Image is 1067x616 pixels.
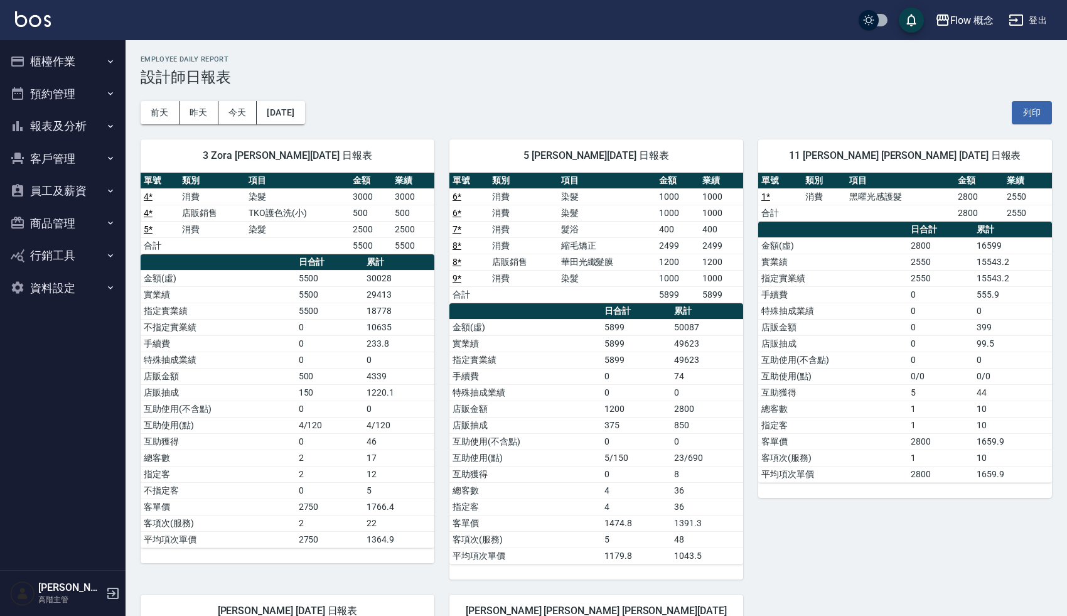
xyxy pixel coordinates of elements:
[363,254,434,271] th: 累計
[950,13,994,28] div: Flow 概念
[699,254,743,270] td: 1200
[758,237,908,254] td: 金額(虛)
[392,173,434,189] th: 業績
[296,384,364,401] td: 150
[296,433,364,450] td: 0
[449,515,601,531] td: 客單價
[656,221,700,237] td: 400
[671,531,743,548] td: 48
[449,335,601,352] td: 實業績
[656,286,700,303] td: 5899
[973,433,1052,450] td: 1659.9
[449,319,601,335] td: 金額(虛)
[601,466,671,482] td: 0
[671,303,743,320] th: 累計
[908,222,973,238] th: 日合計
[908,417,973,433] td: 1
[141,368,296,384] td: 店販金額
[141,433,296,450] td: 互助獲得
[671,482,743,499] td: 36
[141,254,434,548] table: a dense table
[296,319,364,335] td: 0
[973,237,1052,254] td: 16599
[973,222,1052,238] th: 累計
[558,173,656,189] th: 項目
[699,270,743,286] td: 1000
[350,205,392,221] td: 500
[449,286,489,303] td: 合計
[363,482,434,499] td: 5
[908,384,973,401] td: 5
[363,384,434,401] td: 1220.1
[656,270,700,286] td: 1000
[489,205,558,221] td: 消費
[671,384,743,401] td: 0
[758,433,908,450] td: 客單價
[601,352,671,368] td: 5899
[5,207,121,240] button: 商品管理
[758,319,908,335] td: 店販金額
[671,417,743,433] td: 850
[908,303,973,319] td: 0
[908,352,973,368] td: 0
[141,68,1052,86] h3: 設計師日報表
[141,173,179,189] th: 單號
[141,303,296,319] td: 指定實業績
[973,352,1052,368] td: 0
[699,188,743,205] td: 1000
[449,482,601,499] td: 總客數
[296,335,364,352] td: 0
[296,515,364,531] td: 2
[656,254,700,270] td: 1200
[758,401,908,417] td: 總客數
[671,499,743,515] td: 36
[558,237,656,254] td: 縮毛矯正
[141,499,296,515] td: 客單價
[449,531,601,548] td: 客項次(服務)
[671,433,743,450] td: 0
[449,417,601,433] td: 店販抽成
[758,335,908,352] td: 店販抽成
[245,188,350,205] td: 染髮
[350,188,392,205] td: 3000
[758,270,908,286] td: 指定實業績
[671,352,743,368] td: 49623
[601,548,671,564] td: 1179.8
[363,499,434,515] td: 1766.4
[899,8,924,33] button: save
[908,401,973,417] td: 1
[141,417,296,433] td: 互助使用(點)
[671,319,743,335] td: 50087
[392,188,434,205] td: 3000
[449,384,601,401] td: 特殊抽成業績
[601,450,671,466] td: 5/150
[38,594,102,605] p: 高階主管
[1004,188,1052,205] td: 2550
[773,149,1037,162] span: 11 [PERSON_NAME] [PERSON_NAME] [DATE] 日報表
[392,237,434,254] td: 5500
[141,531,296,548] td: 平均項次單價
[179,188,245,205] td: 消費
[908,254,973,270] td: 2550
[601,319,671,335] td: 5899
[758,352,908,368] td: 互助使用(不含點)
[141,335,296,352] td: 手續費
[973,303,1052,319] td: 0
[1004,9,1052,32] button: 登出
[758,173,1052,222] table: a dense table
[363,270,434,286] td: 30028
[671,368,743,384] td: 74
[601,384,671,401] td: 0
[671,450,743,466] td: 23/690
[671,548,743,564] td: 1043.5
[908,335,973,352] td: 0
[141,237,179,254] td: 合計
[141,482,296,499] td: 不指定客
[908,450,973,466] td: 1
[156,149,419,162] span: 3 Zora [PERSON_NAME][DATE] 日報表
[363,335,434,352] td: 233.8
[296,303,364,319] td: 5500
[5,110,121,143] button: 報表及分析
[296,531,364,548] td: 2750
[363,515,434,531] td: 22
